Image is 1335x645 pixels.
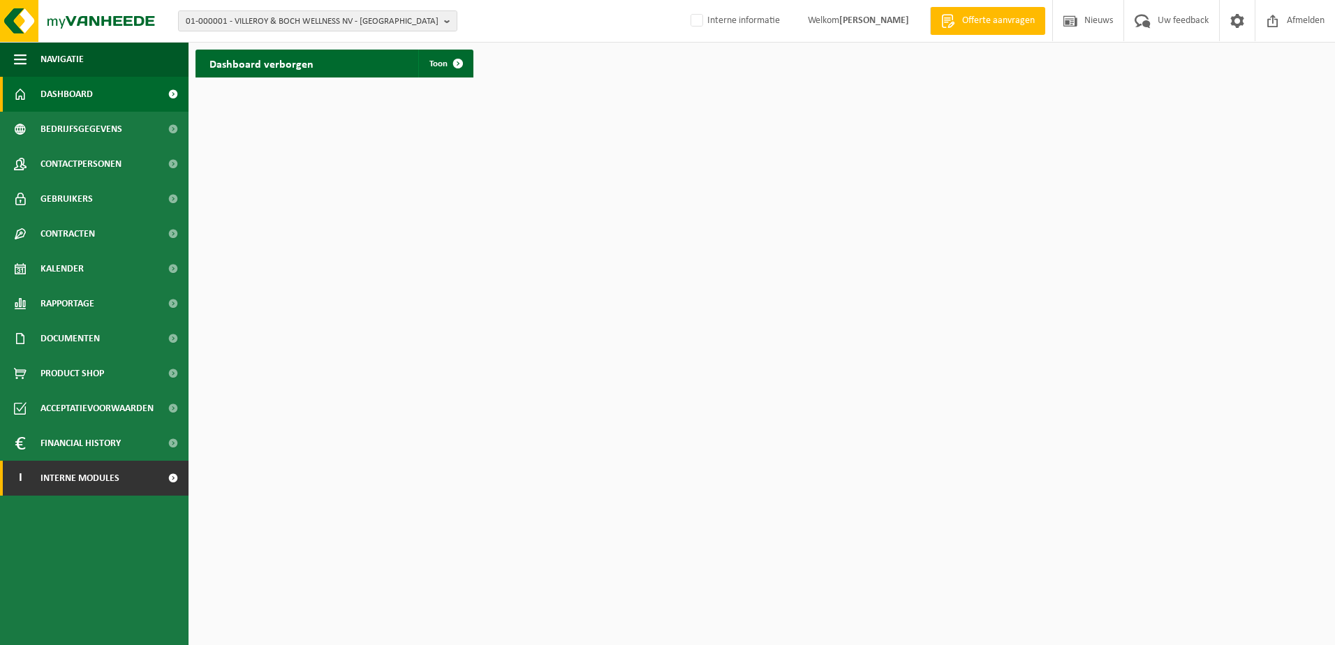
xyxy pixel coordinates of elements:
[429,59,448,68] span: Toon
[40,286,94,321] span: Rapportage
[40,251,84,286] span: Kalender
[196,50,327,77] h2: Dashboard verborgen
[839,15,909,26] strong: [PERSON_NAME]
[688,10,780,31] label: Interne informatie
[418,50,472,77] a: Toon
[40,426,121,461] span: Financial History
[186,11,438,32] span: 01-000001 - VILLEROY & BOCH WELLNESS NV - [GEOGRAPHIC_DATA]
[40,77,93,112] span: Dashboard
[40,321,100,356] span: Documenten
[930,7,1045,35] a: Offerte aanvragen
[40,216,95,251] span: Contracten
[40,356,104,391] span: Product Shop
[178,10,457,31] button: 01-000001 - VILLEROY & BOCH WELLNESS NV - [GEOGRAPHIC_DATA]
[14,461,27,496] span: I
[40,181,93,216] span: Gebruikers
[40,461,119,496] span: Interne modules
[40,147,121,181] span: Contactpersonen
[40,391,154,426] span: Acceptatievoorwaarden
[40,42,84,77] span: Navigatie
[40,112,122,147] span: Bedrijfsgegevens
[959,14,1038,28] span: Offerte aanvragen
